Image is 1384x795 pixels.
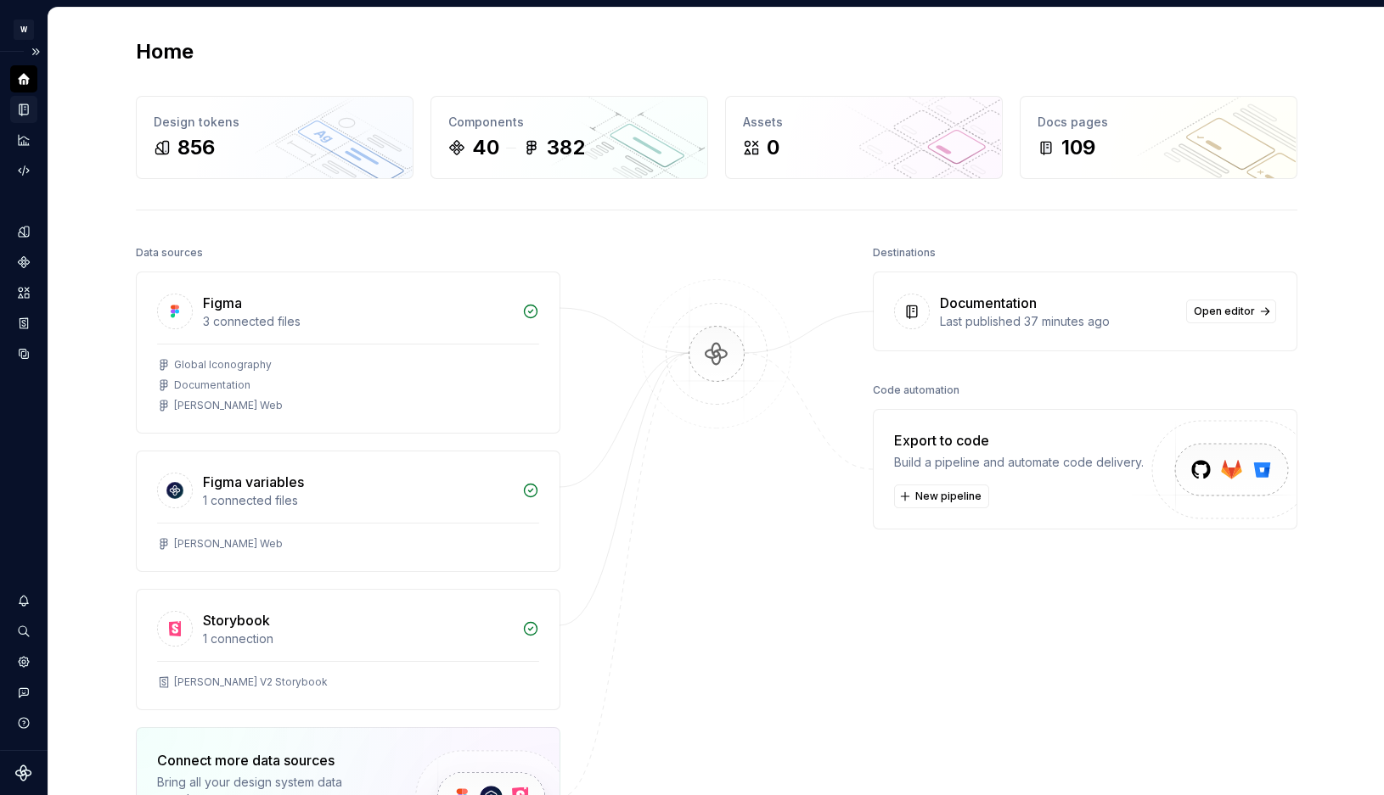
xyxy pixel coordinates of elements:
[10,340,37,367] a: Data sources
[430,96,708,179] a: Components40382
[14,20,34,40] div: W
[894,454,1144,471] div: Build a pipeline and automate code delivery.
[10,587,37,614] button: Notifications
[940,313,1176,330] div: Last published 37 minutes ago
[136,589,560,710] a: Storybook1 connection[PERSON_NAME] V2 Storybook
[136,272,560,434] a: Figma3 connected filesGlobal IconographyDocumentation[PERSON_NAME] Web
[1186,300,1276,323] a: Open editor
[10,157,37,184] a: Code automation
[448,114,690,131] div: Components
[136,241,203,265] div: Data sources
[547,134,585,161] div: 382
[10,310,37,337] a: Storybook stories
[725,96,1003,179] a: Assets0
[10,126,37,154] a: Analytics
[894,430,1144,451] div: Export to code
[915,490,982,503] span: New pipeline
[203,472,304,492] div: Figma variables
[174,675,328,689] div: [PERSON_NAME] V2 Storybook
[10,96,37,123] a: Documentation
[136,38,194,65] h2: Home
[1038,114,1280,131] div: Docs pages
[10,618,37,645] button: Search ⌘K
[203,630,512,647] div: 1 connection
[10,65,37,92] a: Home
[203,610,270,630] div: Storybook
[10,249,37,276] a: Components
[3,11,44,48] button: W
[203,492,512,509] div: 1 connected files
[136,451,560,572] a: Figma variables1 connected files[PERSON_NAME] Web
[177,134,215,161] div: 856
[157,750,386,770] div: Connect more data sources
[174,358,272,372] div: Global Iconography
[1020,96,1297,179] a: Docs pages109
[174,378,250,392] div: Documentation
[10,279,37,306] a: Assets
[1194,305,1255,318] span: Open editor
[174,399,283,412] div: [PERSON_NAME] Web
[154,114,396,131] div: Design tokens
[24,40,48,64] button: Expand sidebar
[767,134,779,161] div: 0
[894,484,989,508] button: New pipeline
[743,114,985,131] div: Assets
[940,293,1037,313] div: Documentation
[873,378,959,402] div: Code automation
[10,679,37,706] button: Contact support
[10,218,37,245] a: Design tokens
[10,648,37,675] a: Settings
[136,96,414,179] a: Design tokens856
[873,241,936,265] div: Destinations
[472,134,499,161] div: 40
[15,764,32,781] svg: Supernova Logo
[203,293,242,313] div: Figma
[174,537,283,551] div: [PERSON_NAME] Web
[203,313,512,330] div: 3 connected files
[1061,134,1095,161] div: 109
